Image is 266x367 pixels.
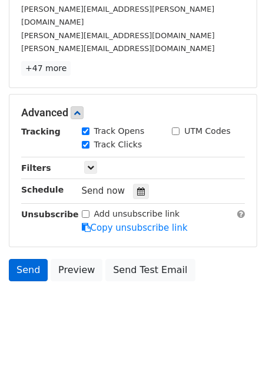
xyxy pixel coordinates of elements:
label: Track Clicks [94,139,142,151]
a: +47 more [21,61,71,76]
a: Copy unsubscribe link [82,223,188,233]
small: [PERSON_NAME][EMAIL_ADDRESS][PERSON_NAME][DOMAIN_NAME] [21,5,214,27]
strong: Unsubscribe [21,210,79,219]
label: UTM Codes [184,125,230,137]
strong: Tracking [21,127,61,136]
label: Add unsubscribe link [94,208,180,220]
small: [PERSON_NAME][EMAIL_ADDRESS][DOMAIN_NAME] [21,44,215,53]
a: Preview [51,259,102,281]
span: Send now [82,186,125,196]
strong: Filters [21,163,51,173]
a: Send [9,259,48,281]
small: [PERSON_NAME][EMAIL_ADDRESS][DOMAIN_NAME] [21,31,215,40]
label: Track Opens [94,125,145,137]
iframe: Chat Widget [207,311,266,367]
strong: Schedule [21,185,64,194]
h5: Advanced [21,106,245,119]
a: Send Test Email [105,259,195,281]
